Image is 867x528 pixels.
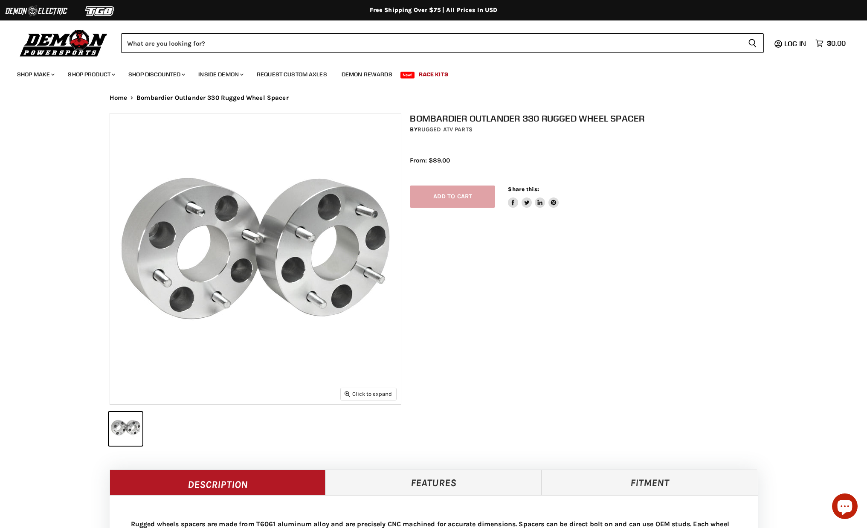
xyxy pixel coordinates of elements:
a: Log in [780,40,811,47]
span: Bombardier Outlander 330 Rugged Wheel Spacer [136,94,289,102]
a: Inside Demon [192,66,249,83]
button: Click to expand [341,388,396,400]
span: Log in [784,39,806,48]
img: Bombardier Outlander 330 Rugged Wheel Spacer [110,113,401,404]
span: Click to expand [345,391,392,397]
span: Share this: [508,186,539,192]
form: Product [121,33,764,53]
button: Search [741,33,764,53]
span: $0.00 [827,39,846,47]
input: Search [121,33,741,53]
a: Shop Product [61,66,120,83]
a: Home [110,94,128,102]
a: Shop Make [11,66,60,83]
img: TGB Logo 2 [68,3,132,19]
div: by [410,125,766,134]
a: Request Custom Axles [250,66,333,83]
img: Demon Powersports [17,28,110,58]
a: Shop Discounted [122,66,190,83]
a: Features [325,470,542,495]
a: Rugged ATV Parts [418,126,473,133]
nav: Breadcrumbs [93,94,775,102]
a: Race Kits [412,66,455,83]
span: New! [400,72,415,78]
inbox-online-store-chat: Shopify online store chat [829,493,860,521]
span: From: $89.00 [410,157,450,164]
ul: Main menu [11,62,844,83]
a: Fitment [542,470,758,495]
a: Demon Rewards [335,66,399,83]
button: Bombardier Outlander 330 Rugged Wheel Spacer thumbnail [109,412,142,446]
img: Demon Electric Logo 2 [4,3,68,19]
div: Free Shipping Over $75 | All Prices In USD [93,6,775,14]
aside: Share this: [508,186,559,208]
h1: Bombardier Outlander 330 Rugged Wheel Spacer [410,113,766,124]
a: Description [110,470,326,495]
a: $0.00 [811,37,850,49]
